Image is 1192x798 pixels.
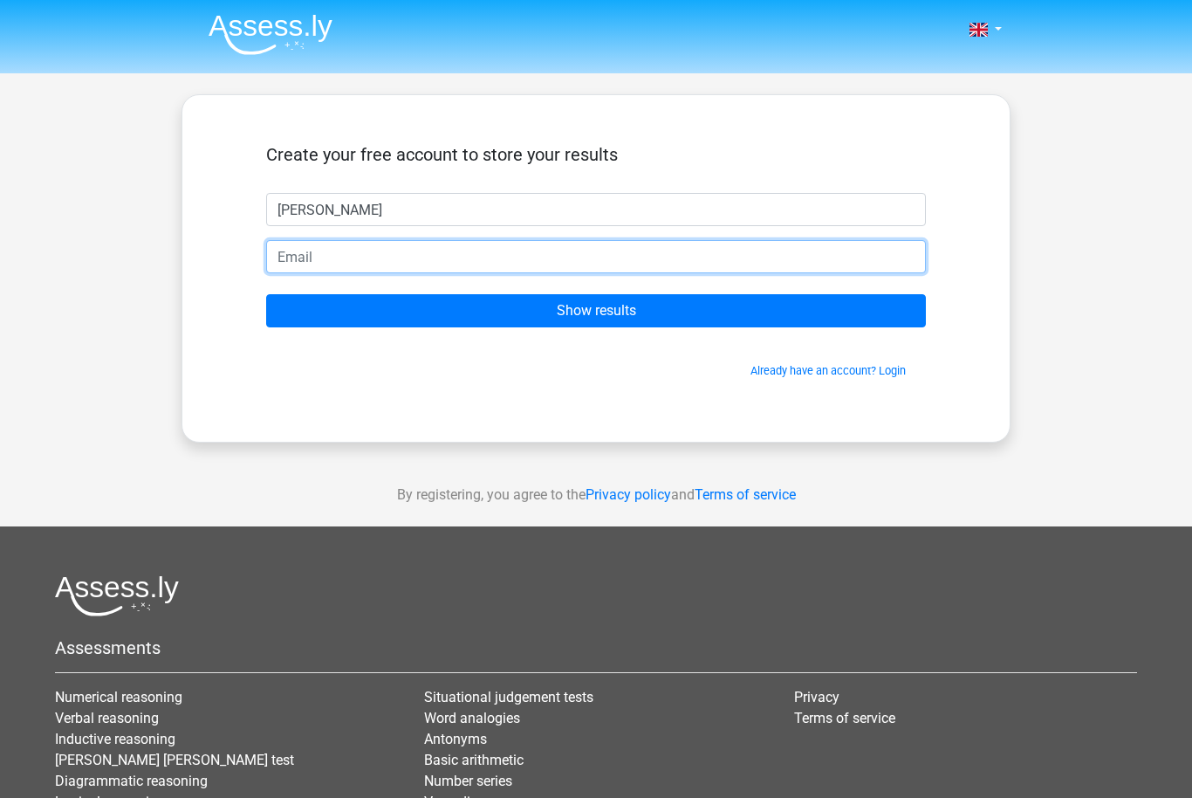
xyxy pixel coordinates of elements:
[55,773,208,789] a: Diagrammatic reasoning
[266,294,926,327] input: Show results
[424,752,524,768] a: Basic arithmetic
[55,752,294,768] a: [PERSON_NAME] [PERSON_NAME] test
[695,486,796,503] a: Terms of service
[55,689,182,705] a: Numerical reasoning
[55,731,175,747] a: Inductive reasoning
[750,364,906,377] a: Already have an account? Login
[794,710,895,726] a: Terms of service
[424,689,593,705] a: Situational judgement tests
[209,14,332,55] img: Assessly
[266,144,926,165] h5: Create your free account to store your results
[55,710,159,726] a: Verbal reasoning
[424,731,487,747] a: Antonyms
[55,637,1137,658] h5: Assessments
[55,575,179,616] img: Assessly logo
[586,486,671,503] a: Privacy policy
[424,773,512,789] a: Number series
[266,240,926,273] input: Email
[424,710,520,726] a: Word analogies
[266,193,926,226] input: First name
[794,689,839,705] a: Privacy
